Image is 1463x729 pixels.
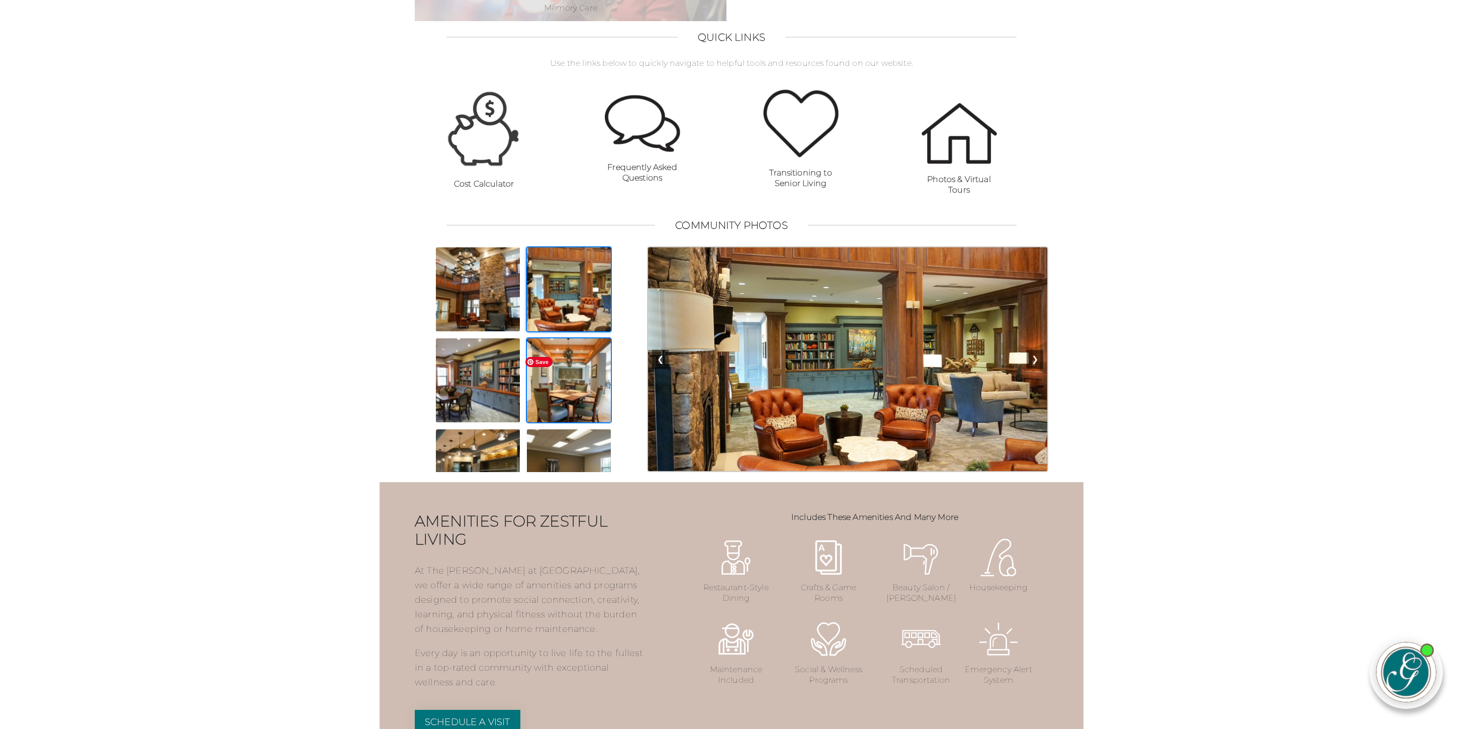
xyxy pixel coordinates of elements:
[901,537,941,578] img: Beauty Salon / Barber
[415,646,646,689] p: Every day is an opportunity to live life to the fullest in a top-rated community with exceptional...
[978,537,1019,578] img: Housekeeping
[415,512,646,549] h2: Amenities for Zestful Living
[415,89,553,189] a: Cost Calculator Cost Calculator
[675,219,788,231] h2: Community Photos
[890,103,1028,196] a: Photos & Virtual Tours Photos & Virtual Tours
[716,619,756,659] img: Maintenance Included
[607,162,677,183] strong: Frequently Asked Questions
[808,619,849,659] img: Social & Wellness Programs
[716,537,756,578] img: Restaurant-Style Dining
[886,583,956,604] p: Beauty Salon / [PERSON_NAME]
[454,179,514,189] strong: Cost Calculator
[964,665,1033,686] p: Emergency Alert System
[901,619,941,659] img: Scheduled Transportation
[769,168,832,188] strong: Transitioning to Senior Living
[605,95,680,152] img: Frequently Asked Questions
[1065,402,1443,616] iframe: iframe
[701,583,771,604] p: Restaurant-Style Dining
[446,89,522,168] img: Cost Calculator
[886,665,956,686] p: Scheduled Transportation
[763,89,839,158] img: Transitioning to Senior Living
[964,583,1033,593] p: Housekeeping
[1377,643,1436,702] img: avatar
[701,512,1048,522] h3: Includes These Amenities And Many More
[794,665,863,686] p: Social & Wellness Programs
[573,95,711,184] a: Frequently Asked Questions Frequently Asked Questions
[415,564,646,646] p: At The [PERSON_NAME] at [GEOGRAPHIC_DATA], we offer a wide range of amenities and programs design...
[927,174,991,195] strong: Photos & Virtual Tours
[731,89,870,189] a: Transitioning to Senior Living Transitioning to Senior Living
[701,665,771,686] p: Maintenance Included
[1027,350,1043,369] button: Next Image
[794,583,863,604] p: Crafts & Game Rooms
[652,350,669,369] button: Previous Image
[525,357,553,367] span: Save
[978,619,1019,659] img: Emergency Alert System
[415,58,1048,69] p: Use the links below to quickly navigate to helpful tools and resources found on our website.
[698,31,765,43] h2: Quick Links
[808,537,849,578] img: Crafts & Game Rooms
[922,103,997,164] img: Photos & Virtual Tours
